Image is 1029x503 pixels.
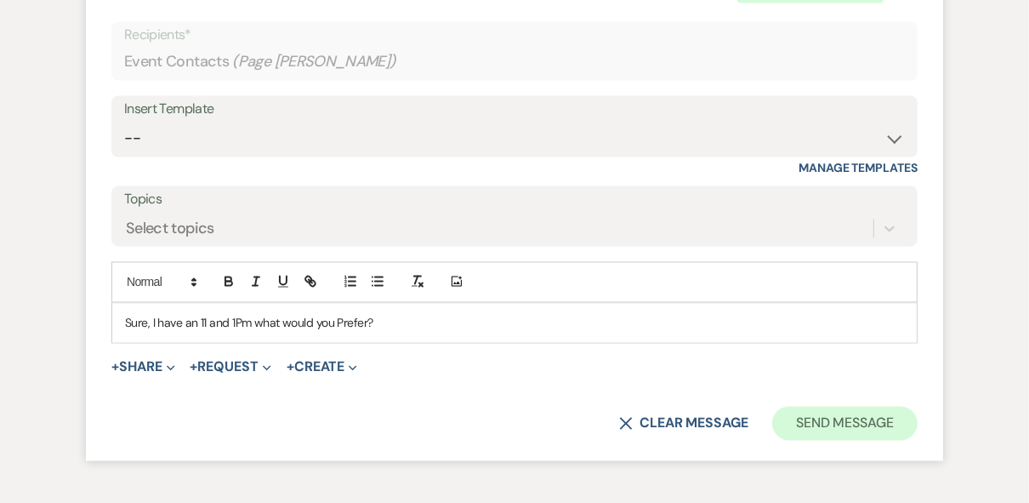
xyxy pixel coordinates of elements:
label: Topics [124,188,905,213]
button: Clear message [619,417,748,431]
div: Insert Template [124,98,905,123]
button: Request [190,361,271,374]
span: ( Page [PERSON_NAME] ) [232,51,396,74]
button: Share [111,361,175,374]
span: + [287,361,294,374]
button: Send Message [772,407,918,441]
a: Manage Templates [799,161,918,176]
div: Event Contacts [124,46,905,79]
p: Recipients* [124,24,905,46]
button: Create [287,361,357,374]
p: Sure, I have an 11 and 1Pm what would you Prefer? [125,314,904,333]
span: + [190,361,198,374]
span: + [111,361,119,374]
div: Select topics [126,217,214,240]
